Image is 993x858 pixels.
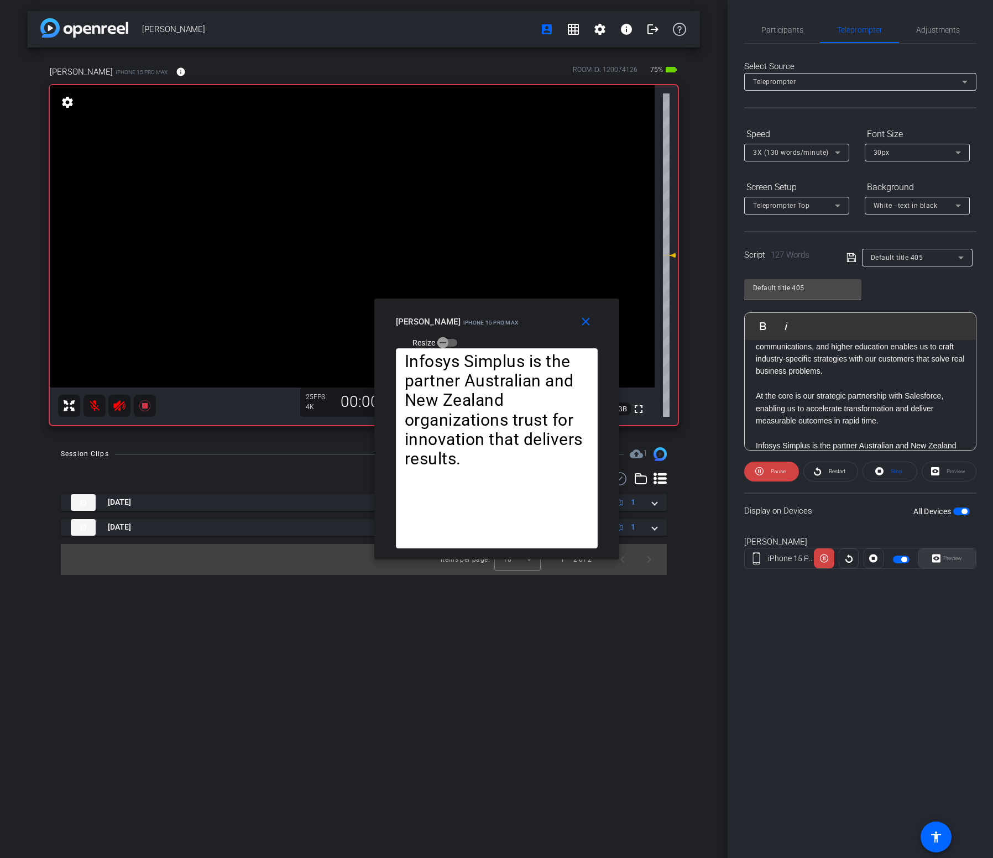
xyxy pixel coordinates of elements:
[71,519,96,536] img: thumb-nail
[40,18,128,38] img: app-logo
[396,317,461,327] span: [PERSON_NAME]
[643,448,647,458] span: 1
[441,554,490,565] div: Items per page:
[631,521,635,533] span: 1
[306,393,333,401] div: 25
[663,249,676,262] mat-icon: 0 dB
[50,66,113,78] span: [PERSON_NAME]
[61,448,109,459] div: Session Clips
[756,441,957,462] span: Infosys Simplus is the partner Australian and New Zealand organizations trust for innovation that...
[768,553,814,564] div: iPhone 15 Pro Max
[176,67,186,77] mat-icon: info
[871,254,923,261] span: Default title 405
[593,23,607,36] mat-icon: settings
[649,61,665,79] span: 75%
[313,393,325,401] span: FPS
[412,337,438,348] label: Resize
[761,26,803,34] span: Participants
[753,281,853,295] input: Title
[609,546,636,573] button: Previous page
[929,830,943,844] mat-icon: accessibility
[744,493,976,529] div: Display on Devices
[116,68,168,76] span: iPhone 15 Pro Max
[837,26,882,34] span: Teleprompter
[891,468,902,474] span: Stop
[567,23,580,36] mat-icon: grid_on
[573,65,637,81] div: ROOM ID: 120074126
[108,496,131,508] span: [DATE]
[71,494,96,511] img: thumb-nail
[744,249,831,261] div: Script
[405,352,587,468] span: Infosys Simplus is the partner Australian and New Zealand organizations trust for innovation that...
[632,402,645,416] mat-icon: fullscreen
[631,496,635,508] span: 1
[108,521,131,533] span: [DATE]
[463,320,518,326] span: iPhone 15 Pro Max
[753,202,809,210] span: Teleprompter Top
[744,125,849,144] div: Speed
[753,149,829,156] span: 3X (130 words/minute)
[654,447,667,461] img: Session clips
[306,402,333,411] div: 4K
[646,23,660,36] mat-icon: logout
[142,18,534,40] span: [PERSON_NAME]
[620,23,633,36] mat-icon: info
[829,468,845,474] span: Restart
[636,546,662,573] button: Next page
[333,393,407,411] div: 00:00:07
[60,96,75,109] mat-icon: settings
[744,536,976,548] div: [PERSON_NAME]
[874,149,890,156] span: 30px
[865,125,970,144] div: Font Size
[865,178,970,197] div: Background
[630,447,647,461] span: Destinations for your clips
[771,250,809,260] span: 127 Words
[744,178,849,197] div: Screen Setup
[540,23,553,36] mat-icon: account_box
[752,315,774,337] button: Bold (⌘B)
[630,447,643,461] mat-icon: cloud_upload
[913,506,953,517] label: All Devices
[665,63,678,76] mat-icon: battery_std
[771,468,786,474] span: Pause
[874,202,938,210] span: White - text in black
[753,78,796,86] span: Teleprompter
[916,26,960,34] span: Adjustments
[744,60,976,73] div: Select Source
[756,391,943,425] span: At the core is our strategic partnership with Salesforce, enabling us to accelerate transformatio...
[579,315,593,329] mat-icon: close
